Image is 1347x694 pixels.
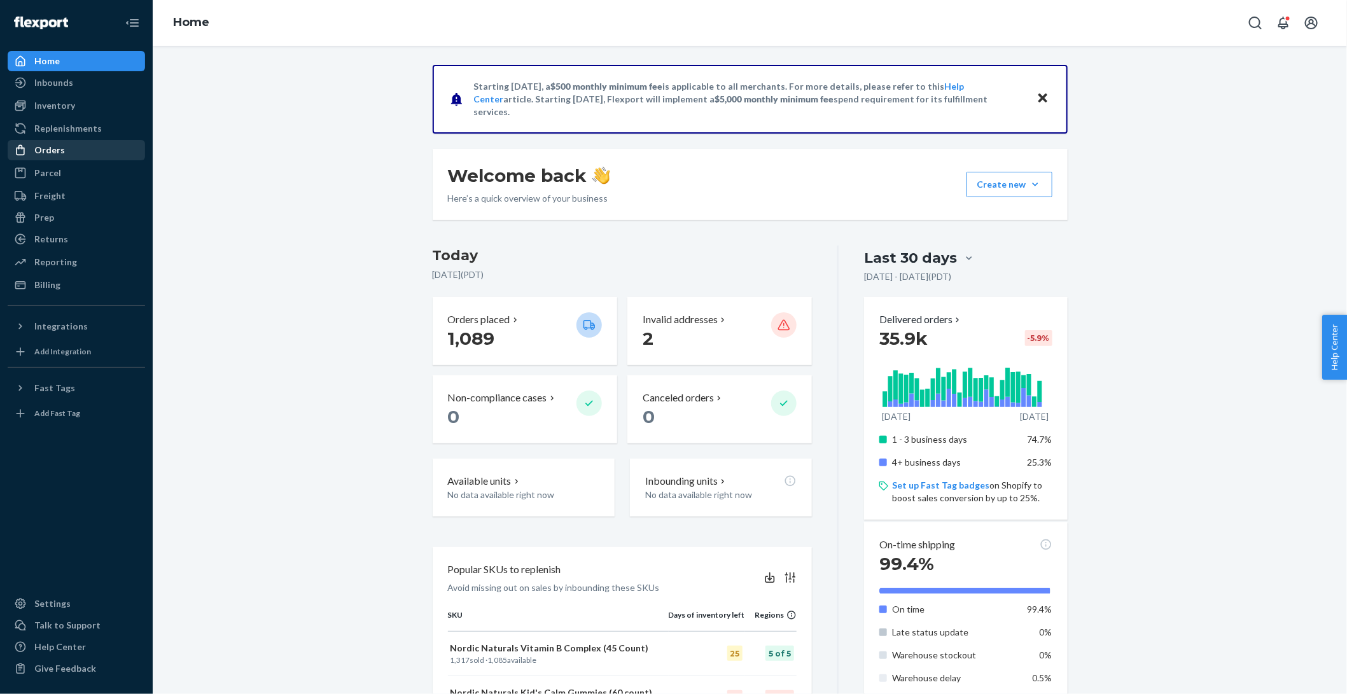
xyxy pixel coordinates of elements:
[34,55,60,67] div: Home
[474,80,1024,118] p: Starting [DATE], a is applicable to all merchants. For more details, please refer to this article...
[1040,627,1052,637] span: 0%
[643,406,655,427] span: 0
[1028,457,1052,468] span: 25.3%
[8,229,145,249] a: Returns
[1243,10,1268,36] button: Open Search Box
[643,312,718,327] p: Invalid addresses
[8,342,145,362] a: Add Integration
[448,391,547,405] p: Non-compliance cases
[448,328,495,349] span: 1,089
[1033,672,1052,683] span: 0.5%
[879,553,934,574] span: 99.4%
[8,73,145,93] a: Inbounds
[34,167,61,179] div: Parcel
[1299,10,1324,36] button: Open account menu
[892,456,1017,469] p: 4+ business days
[34,408,80,419] div: Add Fast Tag
[627,297,812,365] button: Invalid addresses 2
[1028,604,1052,614] span: 99.4%
[488,655,508,665] span: 1,085
[34,190,66,202] div: Freight
[34,619,101,632] div: Talk to Support
[1020,410,1049,423] p: [DATE]
[630,459,812,517] button: Inbounding unitsNo data available right now
[34,382,75,394] div: Fast Tags
[448,609,669,631] th: SKU
[448,489,599,501] p: No data available right now
[8,593,145,614] a: Settings
[1025,330,1052,346] div: -5.9 %
[433,375,617,443] button: Non-compliance cases 0
[879,538,955,552] p: On-time shipping
[643,391,714,405] p: Canceled orders
[34,279,60,291] div: Billing
[450,655,666,665] p: sold · available
[34,597,71,610] div: Settings
[34,211,54,224] div: Prep
[8,163,145,183] a: Parcel
[551,81,663,92] span: $500 monthly minimum fee
[120,10,145,36] button: Close Navigation
[34,99,75,112] div: Inventory
[892,433,1017,446] p: 1 - 3 business days
[8,615,145,635] a: Talk to Support
[1271,10,1296,36] button: Open notifications
[448,164,610,187] h1: Welcome back
[448,406,460,427] span: 0
[8,252,145,272] a: Reporting
[8,637,145,657] a: Help Center
[879,312,963,327] button: Delivered orders
[34,144,65,156] div: Orders
[14,17,68,29] img: Flexport logo
[1322,315,1347,380] button: Help Center
[892,603,1017,616] p: On time
[450,642,666,655] p: Nordic Naturals Vitamin B Complex (45 Count)
[34,346,91,357] div: Add Integration
[34,122,102,135] div: Replenishments
[1035,90,1051,108] button: Close
[645,474,718,489] p: Inbounding units
[8,186,145,206] a: Freight
[8,316,145,337] button: Integrations
[34,233,68,246] div: Returns
[448,562,561,577] p: Popular SKUs to replenish
[34,641,86,653] div: Help Center
[892,479,1052,504] p: on Shopify to boost sales conversion by up to 25%.
[643,328,653,349] span: 2
[1028,434,1052,445] span: 74.7%
[8,275,145,295] a: Billing
[8,207,145,228] a: Prep
[8,118,145,139] a: Replenishments
[433,246,813,266] h3: Today
[967,172,1052,197] button: Create new
[448,474,512,489] p: Available units
[8,378,145,398] button: Fast Tags
[745,609,797,620] div: Regions
[448,312,510,327] p: Orders placed
[892,626,1017,639] p: Late status update
[592,167,610,184] img: hand-wave emoji
[8,140,145,160] a: Orders
[433,459,615,517] button: Available unitsNo data available right now
[34,662,96,675] div: Give Feedback
[448,581,660,594] p: Avoid missing out on sales by inbounding these SKUs
[448,192,610,205] p: Here’s a quick overview of your business
[765,646,794,661] div: 5 of 5
[864,270,951,283] p: [DATE] - [DATE] ( PDT )
[433,268,813,281] p: [DATE] ( PDT )
[715,94,834,104] span: $5,000 monthly minimum fee
[433,297,617,365] button: Orders placed 1,089
[669,609,745,631] th: Days of inventory left
[8,51,145,71] a: Home
[645,489,797,501] p: No data available right now
[727,646,743,661] div: 25
[882,410,911,423] p: [DATE]
[8,403,145,424] a: Add Fast Tag
[892,672,1017,684] p: Warehouse delay
[864,248,957,268] div: Last 30 days
[8,95,145,116] a: Inventory
[892,480,989,490] a: Set up Fast Tag badges
[173,15,209,29] a: Home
